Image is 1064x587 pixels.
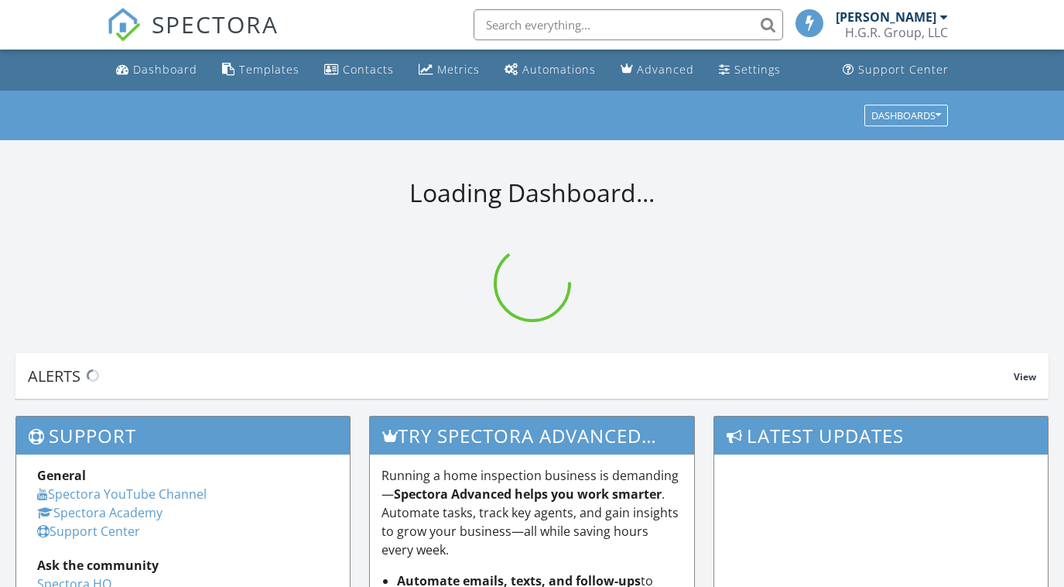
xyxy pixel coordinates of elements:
div: Templates [239,62,299,77]
a: Templates [216,56,306,84]
a: Support Center [37,523,140,540]
div: Metrics [437,62,480,77]
a: Spectora Academy [37,504,163,521]
a: Advanced [614,56,700,84]
a: Automations (Basic) [498,56,602,84]
button: Dashboards [864,105,948,126]
div: Automations [522,62,596,77]
a: Support Center [836,56,955,84]
h3: Try spectora advanced [DATE] [370,417,694,455]
div: [PERSON_NAME] [836,9,936,25]
a: Metrics [412,56,486,84]
a: Spectora YouTube Channel [37,486,207,503]
img: The Best Home Inspection Software - Spectora [107,8,141,42]
h3: Support [16,417,350,455]
input: Search everything... [474,9,783,40]
div: Settings [734,62,781,77]
div: Contacts [343,62,394,77]
div: Dashboards [871,110,941,121]
div: Advanced [637,62,694,77]
div: Alerts [28,366,1014,386]
strong: General [37,467,86,484]
h3: Latest Updates [714,417,1048,455]
a: SPECTORA [107,21,279,53]
a: Settings [713,56,787,84]
strong: Spectora Advanced helps you work smarter [394,486,662,503]
span: View [1014,370,1036,383]
p: Running a home inspection business is demanding— . Automate tasks, track key agents, and gain ins... [381,466,683,559]
div: H.G.R. Group, LLC [845,25,948,40]
div: Support Center [858,62,949,77]
a: Contacts [318,56,400,84]
div: Dashboard [133,62,197,77]
span: SPECTORA [152,8,279,40]
div: Ask the community [37,556,329,575]
a: Dashboard [110,56,204,84]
